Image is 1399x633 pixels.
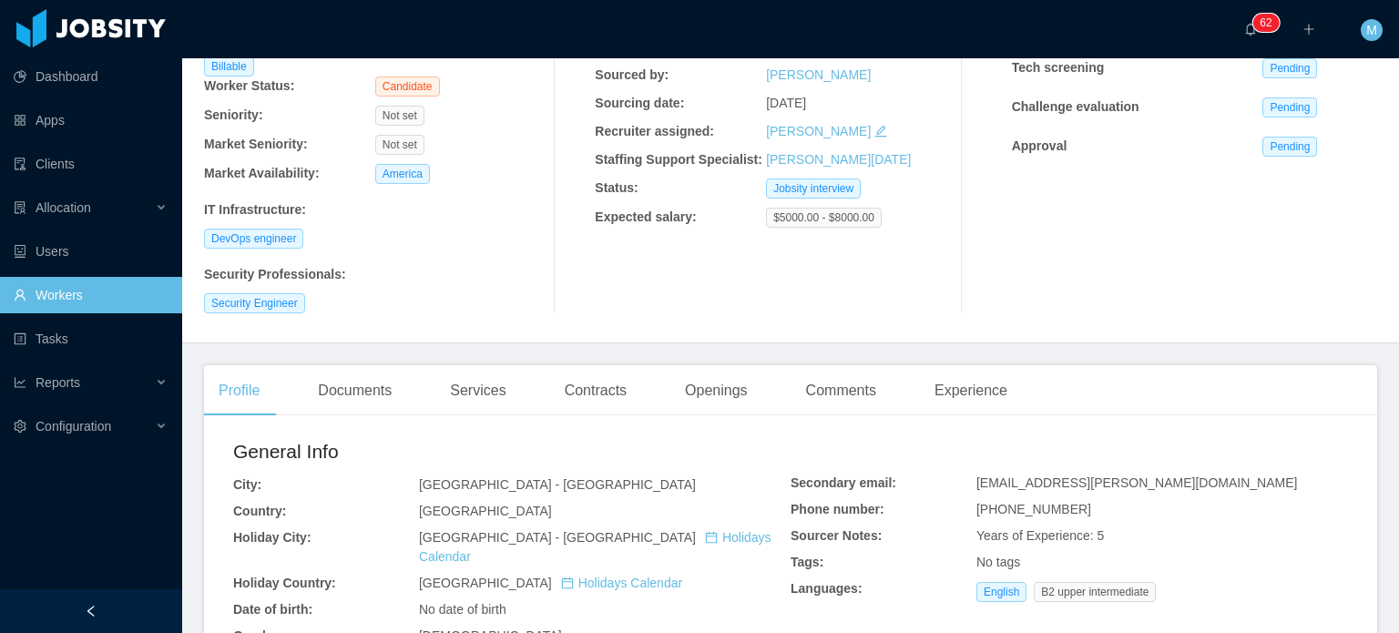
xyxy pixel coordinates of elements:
span: Configuration [36,419,111,434]
i: icon: bell [1244,23,1257,36]
b: Market Seniority: [204,137,308,151]
p: 2 [1266,14,1272,32]
b: Recruiter assigned: [595,124,714,138]
b: Secondary email: [791,475,896,490]
b: Country: [233,504,286,518]
div: Comments [791,365,891,416]
a: [PERSON_NAME] [766,124,871,138]
b: Holiday City: [233,530,311,545]
sup: 62 [1252,14,1279,32]
b: City: [233,477,261,492]
span: Pending [1262,97,1317,117]
i: icon: line-chart [14,376,26,389]
span: DevOps engineer [204,229,303,249]
span: [EMAIL_ADDRESS][PERSON_NAME][DOMAIN_NAME] [976,475,1297,490]
span: Pending [1262,58,1317,78]
b: Sourcer Notes: [791,528,882,543]
span: [GEOGRAPHIC_DATA] [419,576,682,590]
b: Languages: [791,581,863,596]
span: English [976,582,1026,602]
i: icon: calendar [705,531,718,544]
b: Phone number: [791,502,884,516]
span: Candidate [375,77,440,97]
span: Reports [36,375,80,390]
span: Pending [1262,137,1317,157]
b: Status: [595,180,638,195]
span: Allocation [36,200,91,215]
b: Worker Status: [204,78,294,93]
div: No tags [976,553,1348,572]
b: Security Professionals : [204,267,346,281]
b: Sourced by: [595,67,669,82]
i: icon: edit [874,125,887,138]
strong: Challenge evaluation [1012,99,1139,114]
span: M [1366,19,1377,41]
div: Openings [670,365,762,416]
span: Billable [204,56,254,77]
b: IT Infrastructure : [204,202,306,217]
span: Not set [375,106,424,126]
p: 6 [1260,14,1266,32]
span: Not set [375,135,424,155]
a: [PERSON_NAME] [766,67,871,82]
div: Documents [303,365,406,416]
strong: Approval [1012,138,1067,153]
h2: General Info [233,437,791,466]
span: Years of Experience: 5 [976,528,1104,543]
b: Holiday Country: [233,576,336,590]
span: America [375,164,430,184]
i: icon: setting [14,420,26,433]
span: B2 upper intermediate [1034,582,1156,602]
span: No date of birth [419,602,506,617]
span: Jobsity interview [766,179,861,199]
span: [GEOGRAPHIC_DATA] - [GEOGRAPHIC_DATA] [419,477,696,492]
a: icon: auditClients [14,146,168,182]
span: [GEOGRAPHIC_DATA] [419,504,552,518]
i: icon: plus [1302,23,1315,36]
strong: Tech screening [1012,60,1105,75]
b: Sourcing date: [595,96,684,110]
span: Security Engineer [204,293,305,313]
a: icon: robotUsers [14,233,168,270]
div: Experience [920,365,1022,416]
a: icon: appstoreApps [14,102,168,138]
div: Services [435,365,520,416]
i: icon: solution [14,201,26,214]
div: Contracts [550,365,641,416]
a: icon: pie-chartDashboard [14,58,168,95]
b: Staffing Support Specialist: [595,152,762,167]
span: [PHONE_NUMBER] [976,502,1091,516]
div: Profile [204,365,274,416]
b: Date of birth: [233,602,312,617]
b: Expected salary: [595,209,696,224]
a: [PERSON_NAME][DATE] [766,152,911,167]
i: icon: calendar [561,577,574,589]
b: Tags: [791,555,823,569]
a: icon: calendarHolidays Calendar [561,576,682,590]
span: [GEOGRAPHIC_DATA] - [GEOGRAPHIC_DATA] [419,530,771,564]
a: icon: userWorkers [14,277,168,313]
b: Market Availability: [204,166,320,180]
span: $5000.00 - $8000.00 [766,208,882,228]
b: Seniority: [204,107,263,122]
a: icon: profileTasks [14,321,168,357]
span: [DATE] [766,96,806,110]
